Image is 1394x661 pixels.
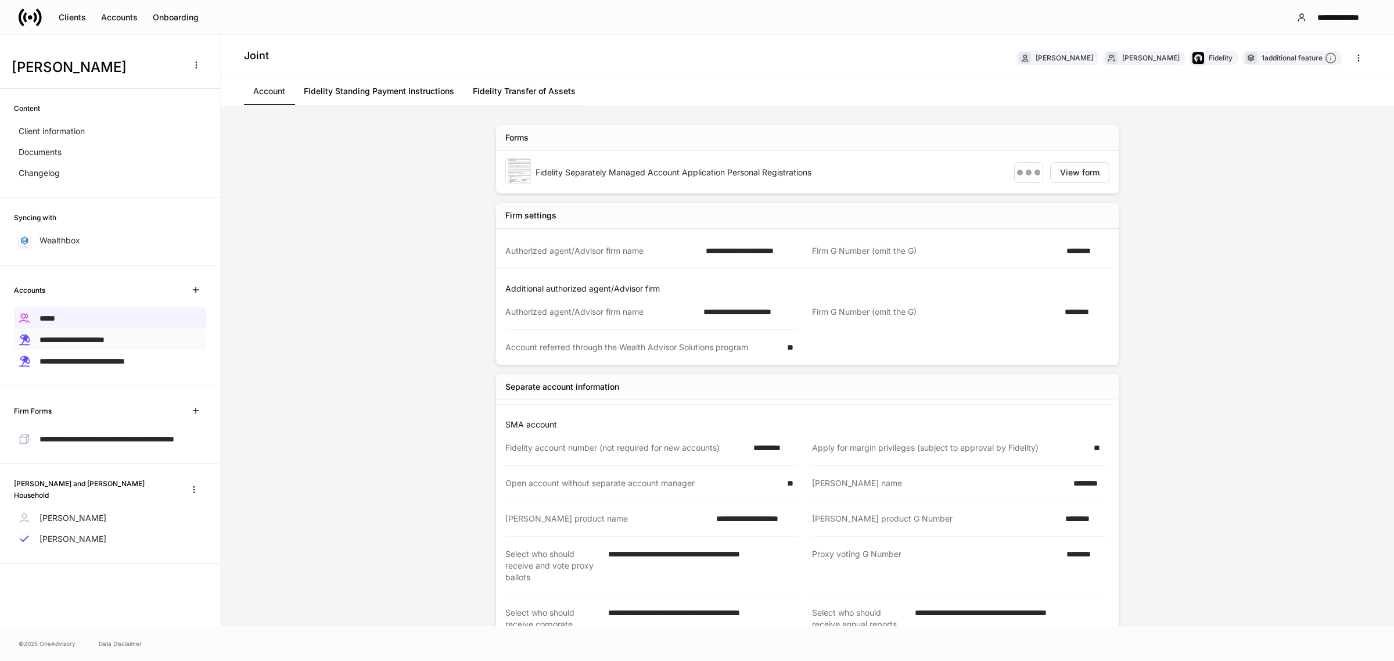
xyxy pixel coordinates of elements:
[812,442,1087,454] div: Apply for margin privileges (subject to approval by Fidelity)
[14,405,52,416] h6: Firm Forms
[14,230,206,251] a: Wealthbox
[145,8,206,27] button: Onboarding
[14,212,56,223] h6: Syncing with
[99,639,142,648] a: Data Disclaimer
[505,381,619,393] div: Separate account information
[1262,52,1336,64] div: 1 additional feature
[39,235,80,246] p: Wealthbox
[812,477,1066,489] div: [PERSON_NAME] name
[39,533,106,545] p: [PERSON_NAME]
[505,477,780,489] div: Open account without separate account manager
[1050,162,1109,183] button: View form
[294,77,464,105] a: Fidelity Standing Payment Instructions
[812,548,1059,583] div: Proxy voting G Number
[14,529,206,549] a: [PERSON_NAME]
[39,512,106,524] p: [PERSON_NAME]
[505,419,1114,430] p: SMA account
[12,58,179,77] h3: [PERSON_NAME]
[812,245,1059,257] div: Firm G Number (omit the G)
[14,142,206,163] a: Documents
[812,607,908,642] div: Select who should receive annual reports and statements
[505,210,556,221] div: Firm settings
[19,639,76,648] span: © 2025 OneAdvisory
[505,306,696,318] div: Authorized agent/Advisor firm name
[14,103,40,114] h6: Content
[101,13,138,21] div: Accounts
[153,13,199,21] div: Onboarding
[51,8,94,27] button: Clients
[812,306,1058,318] div: Firm G Number (omit the G)
[19,146,62,158] p: Documents
[505,245,699,257] div: Authorized agent/Advisor firm name
[464,77,585,105] a: Fidelity Transfer of Assets
[1060,168,1100,177] div: View form
[244,77,294,105] a: Account
[505,442,746,454] div: Fidelity account number (not required for new accounts)
[1209,52,1233,63] div: Fidelity
[812,513,1058,525] div: [PERSON_NAME] product G Number
[1122,52,1180,63] div: [PERSON_NAME]
[505,548,601,583] div: Select who should receive and vote proxy ballots
[14,285,45,296] h6: Accounts
[14,508,206,529] a: [PERSON_NAME]
[505,342,780,353] div: Account referred through the Wealth Advisor Solutions program
[244,49,269,63] h4: Joint
[19,167,60,179] p: Changelog
[505,283,1114,294] p: Additional authorized agent/Advisor firm
[94,8,145,27] button: Accounts
[505,513,709,525] div: [PERSON_NAME] product name
[14,478,173,500] h6: [PERSON_NAME] and [PERSON_NAME] Household
[505,607,601,642] div: Select who should receive corporate actions
[536,167,1005,178] div: Fidelity Separately Managed Account Application Personal Registrations
[505,132,529,143] div: Forms
[19,125,85,137] p: Client information
[1036,52,1093,63] div: [PERSON_NAME]
[14,163,206,184] a: Changelog
[14,121,206,142] a: Client information
[59,13,86,21] div: Clients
